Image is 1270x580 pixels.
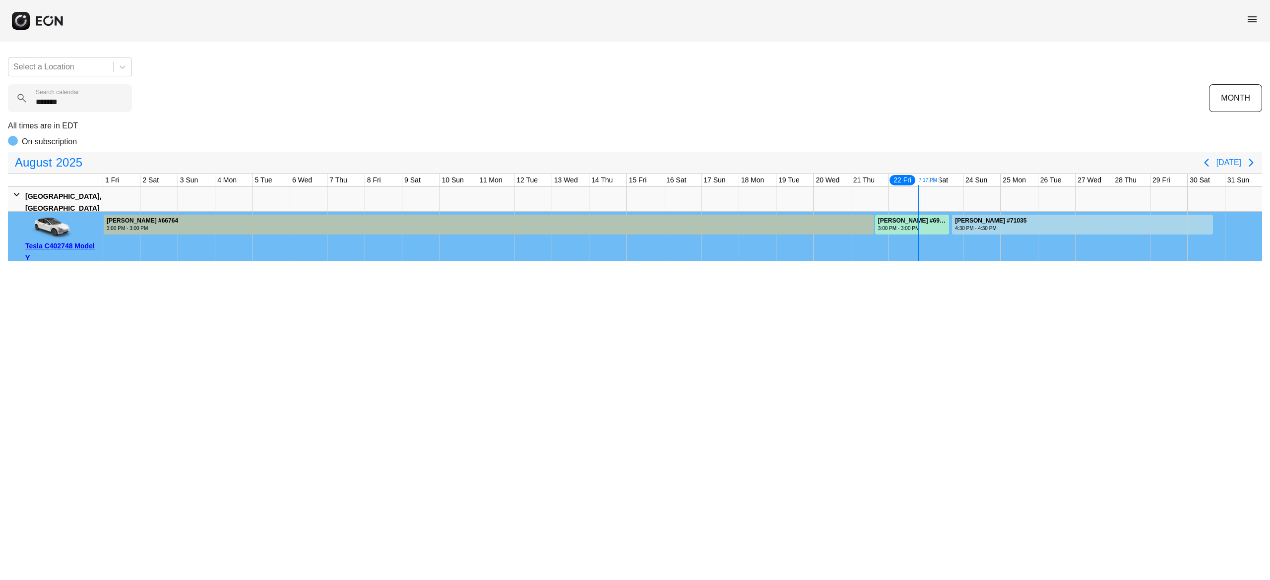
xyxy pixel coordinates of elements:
button: Previous page [1197,153,1216,173]
button: August2025 [9,153,88,173]
button: MONTH [1209,84,1262,112]
div: 27 Wed [1076,174,1103,186]
div: 3:00 PM - 3:00 PM [878,225,948,232]
button: [DATE] [1216,154,1241,172]
span: menu [1246,13,1258,25]
div: 17 Sun [701,174,727,186]
div: Tesla C402748 Model Y [25,240,99,264]
label: Search calendar [36,88,79,96]
div: 14 Thu [589,174,615,186]
div: 20 Wed [814,174,841,186]
div: 16 Sat [664,174,688,186]
span: August [13,153,54,173]
button: Next page [1241,153,1261,173]
div: 6 Wed [290,174,314,186]
div: [GEOGRAPHIC_DATA], [GEOGRAPHIC_DATA] [25,190,101,214]
div: Rented for 30 days by Juanita Caceres Current status is completed [103,212,875,234]
div: 7 Thu [327,174,349,186]
div: 13 Wed [552,174,580,186]
div: 8 Fri [365,174,383,186]
div: 3:00 PM - 3:00 PM [107,225,178,232]
div: 19 Tue [776,174,802,186]
div: 31 Sun [1225,174,1251,186]
div: 25 Mon [1001,174,1028,186]
div: 10 Sun [440,174,466,186]
div: 4 Mon [215,174,239,186]
div: 28 Thu [1113,174,1139,186]
div: [PERSON_NAME] #69865 [878,217,948,225]
div: 24 Sun [963,174,989,186]
div: 18 Mon [739,174,766,186]
div: 2 Sat [140,174,161,186]
div: 30 Sat [1188,174,1211,186]
span: 2025 [54,153,84,173]
p: All times are in EDT [8,120,1262,132]
p: On subscription [22,136,77,148]
div: 23 Sat [926,174,950,186]
div: 5 Tue [253,174,274,186]
div: [PERSON_NAME] #71035 [955,217,1026,225]
div: 9 Sat [402,174,423,186]
div: 15 Fri [627,174,648,186]
div: Rented for 2 days by Juanita Caceres Current status is rental [875,212,950,234]
div: 3 Sun [178,174,200,186]
div: 26 Tue [1038,174,1064,186]
div: 4:30 PM - 4:30 PM [955,225,1026,232]
div: 22 Fri [889,174,916,186]
div: 21 Thu [851,174,877,186]
div: [PERSON_NAME] #66764 [107,217,178,225]
div: 12 Tue [514,174,540,186]
div: 1 Fri [103,174,121,186]
div: 29 Fri [1150,174,1172,186]
div: Rented for 7 days by Xinghan Zou Current status is open [952,212,1213,234]
img: car [25,215,75,240]
div: 11 Mon [477,174,505,186]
